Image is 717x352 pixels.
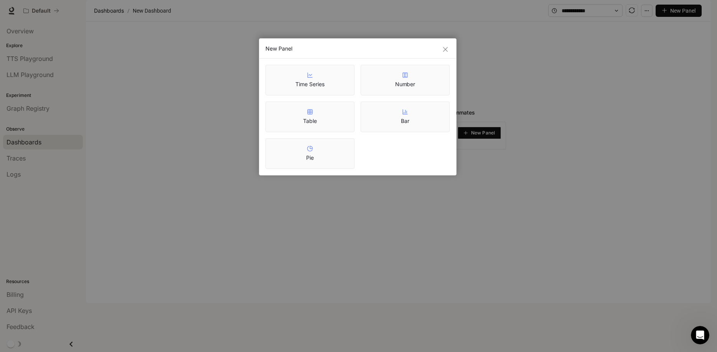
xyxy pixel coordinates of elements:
[94,6,124,15] span: Dashboards
[265,45,450,52] div: New Panel
[471,131,495,135] span: New Panel
[656,5,702,17] button: New Panel
[295,80,324,88] article: Time Series
[441,45,450,54] button: Close
[306,154,314,162] article: Pie
[127,7,130,15] span: /
[395,80,415,88] article: Number
[458,127,501,139] button: New Panel
[691,326,709,344] iframe: Intercom live chat
[670,7,696,15] span: New Panel
[401,117,409,125] article: Bar
[32,8,51,14] p: Default
[131,3,173,18] article: New Dashboard
[662,8,667,13] span: plus
[303,117,317,125] article: Table
[442,46,448,52] span: close
[92,6,126,15] button: Dashboards
[629,7,635,13] span: sync
[463,131,468,135] span: plus
[20,3,63,18] button: All workspaces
